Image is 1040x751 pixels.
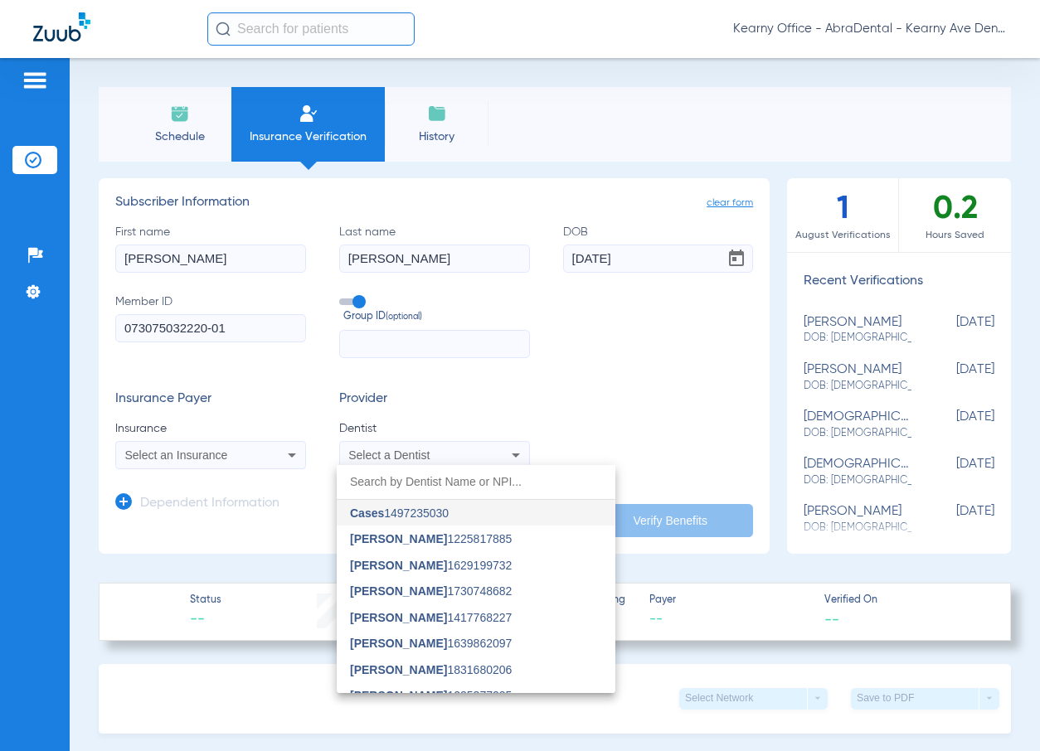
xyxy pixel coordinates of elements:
[350,585,512,597] span: 1730748682
[350,507,449,519] span: 1497235030
[350,637,447,650] span: [PERSON_NAME]
[957,671,1040,751] iframe: Chat Widget
[350,637,512,649] span: 1639862097
[350,560,512,571] span: 1629199732
[350,663,447,676] span: [PERSON_NAME]
[337,465,615,499] input: dropdown search
[350,611,447,624] span: [PERSON_NAME]
[350,612,512,623] span: 1417768227
[350,559,447,572] span: [PERSON_NAME]
[350,506,384,520] span: Cases
[350,532,447,545] span: [PERSON_NAME]
[350,689,447,702] span: [PERSON_NAME]
[350,690,512,701] span: 1235377235
[350,533,512,545] span: 1225817885
[350,584,447,598] span: [PERSON_NAME]
[350,664,512,676] span: 1831680206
